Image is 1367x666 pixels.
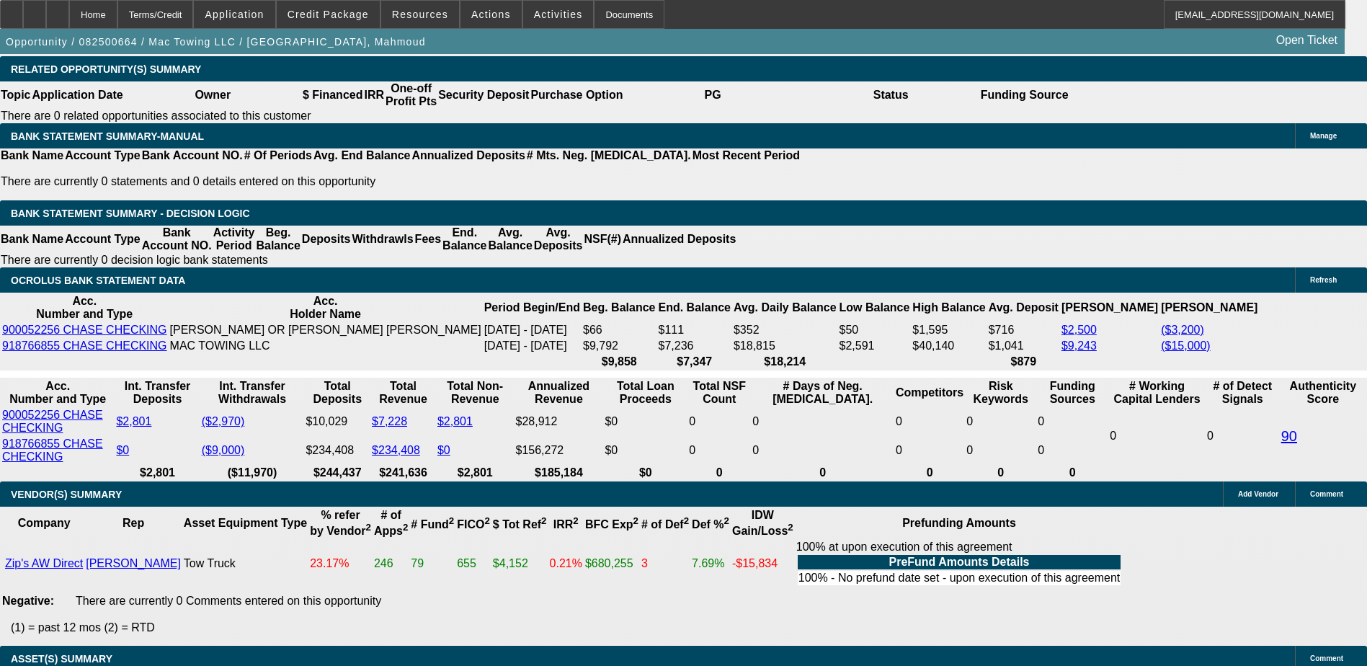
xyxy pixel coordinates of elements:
[688,437,750,464] td: 0
[31,81,123,109] th: Application Date
[411,148,525,163] th: Annualized Deposits
[374,509,408,537] b: # of Apps
[692,518,729,530] b: Def %
[1310,654,1343,662] span: Comment
[1,175,800,188] p: There are currently 0 statements and 0 details entered on this opportunity
[484,339,581,353] td: [DATE] - [DATE]
[1310,490,1343,498] span: Comment
[752,408,894,435] td: 0
[372,444,420,456] a: $234,408
[988,339,1059,353] td: $1,041
[5,557,83,569] a: Zip's AW Direct
[492,540,548,587] td: $4,152
[437,415,473,427] a: $2,801
[6,36,426,48] span: Opportunity / 082500664 / Mac Towing LLC / [GEOGRAPHIC_DATA], Mahmoud
[484,294,581,321] th: Period Begin/End
[526,148,692,163] th: # Mts. Neg. [MEDICAL_DATA].
[460,1,522,28] button: Actions
[437,81,530,109] th: Security Deposit
[530,81,623,109] th: Purchase Option
[301,226,352,253] th: Deposits
[484,323,581,337] td: [DATE] - [DATE]
[213,226,256,253] th: Activity Period
[381,1,459,28] button: Resources
[201,379,304,407] th: Int. Transfer Withdrawals
[64,148,141,163] th: Account Type
[516,444,602,457] div: $156,272
[657,294,731,321] th: End. Balance
[966,466,1036,480] th: 0
[839,323,911,337] td: $50
[1037,408,1108,435] td: 0
[912,294,986,321] th: High Balance
[541,515,546,526] sup: 2
[373,540,409,587] td: 246
[1161,324,1204,336] a: ($3,200)
[310,509,371,537] b: % refer by Vendor
[305,408,370,435] td: $10,029
[912,339,986,353] td: $40,140
[902,517,1016,529] b: Prefunding Amounts
[1110,430,1116,442] span: 0
[277,1,380,28] button: Credit Package
[2,438,103,463] a: 918766855 CHASE CHECKING
[2,595,54,607] b: Negative:
[205,9,264,20] span: Application
[553,518,579,530] b: IRR
[169,323,482,337] td: [PERSON_NAME] OR [PERSON_NAME] [PERSON_NAME]
[688,379,750,407] th: Sum of the Total NSF Count and Total Overdraft Fee Count from Ocrolus
[471,9,511,20] span: Actions
[64,226,141,253] th: Account Type
[1,379,114,407] th: Acc. Number and Type
[305,437,370,464] td: $234,408
[403,522,408,533] sup: 2
[912,323,986,337] td: $1,595
[733,294,837,321] th: Avg. Daily Balance
[966,379,1036,407] th: Risk Keywords
[802,81,980,109] th: Status
[202,444,245,456] a: ($9,000)
[798,571,1121,585] td: 100% - No prefund date set - upon execution of this agreement
[1161,339,1211,352] a: ($15,000)
[437,379,514,407] th: Total Non-Revenue
[622,226,736,253] th: Annualized Deposits
[516,415,602,428] div: $28,912
[533,226,584,253] th: Avg. Deposits
[2,409,103,434] a: 900052256 CHASE CHECKING
[641,518,689,530] b: # of Def
[371,466,435,480] th: $241,636
[582,339,656,353] td: $9,792
[86,557,181,569] a: [PERSON_NAME]
[141,226,213,253] th: Bank Account NO.
[11,275,185,286] span: OCROLUS BANK STATEMENT DATA
[442,226,487,253] th: End. Balance
[604,408,687,435] td: $0
[573,515,578,526] sup: 2
[1270,28,1343,53] a: Open Ticket
[733,355,837,369] th: $18,214
[796,541,1123,587] div: 100% at upon execution of this agreement
[688,466,750,480] th: 0
[966,437,1036,464] td: 0
[437,444,450,456] a: $0
[604,466,687,480] th: $0
[549,540,583,587] td: 0.21%
[76,595,381,607] span: There are currently 0 Comments entered on this opportunity
[966,408,1036,435] td: 0
[1037,379,1108,407] th: Funding Sources
[688,408,750,435] td: 0
[11,130,204,142] span: BANK STATEMENT SUMMARY-MANUAL
[623,81,801,109] th: PG
[691,540,730,587] td: 7.69%
[115,466,199,480] th: $2,801
[1238,490,1278,498] span: Add Vendor
[201,466,304,480] th: ($11,970)
[1061,324,1097,336] a: $2,500
[351,226,414,253] th: Withdrawls
[692,148,801,163] th: Most Recent Period
[372,415,407,427] a: $7,228
[385,81,437,109] th: One-off Profit Pts
[1310,276,1337,284] span: Refresh
[302,81,364,109] th: $ Financed
[11,621,1367,634] p: (1) = past 12 mos (2) = RTD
